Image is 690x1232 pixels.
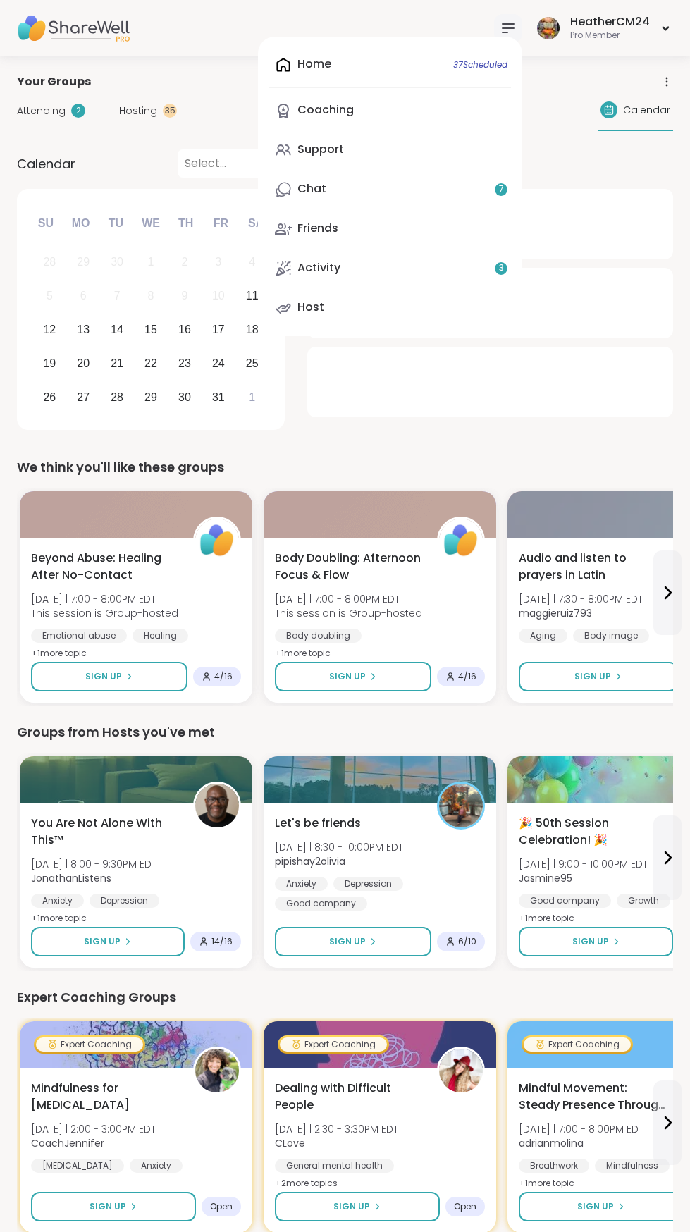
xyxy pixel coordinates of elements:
[178,388,191,407] div: 30
[524,1037,631,1052] div: Expert Coaching
[269,94,511,128] a: Coaching
[133,629,188,643] div: Healing
[68,315,99,345] div: Choose Monday, October 13th, 2025
[333,877,403,891] div: Depression
[297,300,324,315] div: Host
[17,4,130,53] img: ShareWell Nav Logo
[211,936,233,947] span: 14 / 16
[31,592,178,606] span: [DATE] | 7:00 - 8:00PM EDT
[32,245,269,414] div: month 2025-10
[136,348,166,378] div: Choose Wednesday, October 22nd, 2025
[275,662,431,691] button: Sign Up
[68,348,99,378] div: Choose Monday, October 20th, 2025
[212,388,225,407] div: 31
[329,935,366,948] span: Sign Up
[572,935,609,948] span: Sign Up
[43,320,56,339] div: 12
[275,897,367,911] div: Good company
[35,281,65,312] div: Not available Sunday, October 5th, 2025
[31,1122,156,1136] span: [DATE] | 2:00 - 3:00PM EDT
[31,894,84,908] div: Anxiety
[275,550,421,584] span: Body Doubling: Afternoon Focus & Flow
[178,320,191,339] div: 16
[77,354,90,373] div: 20
[31,927,185,956] button: Sign Up
[519,1136,584,1150] b: adrianmolina
[17,457,673,477] div: We think you'll like these groups
[17,722,673,742] div: Groups from Hosts you've met
[31,815,178,849] span: You Are Not Alone With This™
[31,1136,104,1150] b: CoachJennifer
[269,212,511,246] a: Friends
[519,662,678,691] button: Sign Up
[170,382,200,412] div: Choose Thursday, October 30th, 2025
[136,382,166,412] div: Choose Wednesday, October 29th, 2025
[275,1122,398,1136] span: [DATE] | 2:30 - 3:30PM EDT
[275,840,403,854] span: [DATE] | 8:30 - 10:00PM EDT
[269,291,511,325] a: Host
[148,286,154,305] div: 8
[519,550,665,584] span: Audio and listen to prayers in Latin
[519,1192,684,1221] button: Sign Up
[519,629,567,643] div: Aging
[130,1159,183,1173] div: Anxiety
[144,320,157,339] div: 15
[195,784,239,827] img: JonathanListens
[275,815,361,832] span: Let's be friends
[297,142,344,157] div: Support
[499,262,504,274] span: 3
[214,671,233,682] span: 4 / 16
[136,281,166,312] div: Not available Wednesday, October 8th, 2025
[269,133,511,167] a: Support
[111,354,123,373] div: 21
[237,247,267,278] div: Not available Saturday, October 4th, 2025
[439,519,483,562] img: ShareWell
[181,286,187,305] div: 9
[573,629,649,643] div: Body image
[195,519,239,562] img: ShareWell
[240,208,271,239] div: Sa
[17,73,91,90] span: Your Groups
[178,354,191,373] div: 23
[68,382,99,412] div: Choose Monday, October 27th, 2025
[623,103,670,118] span: Calendar
[47,286,53,305] div: 5
[31,606,178,620] span: This session is Group-hosted
[275,1136,305,1150] b: CLove
[237,315,267,345] div: Choose Saturday, October 18th, 2025
[102,247,133,278] div: Not available Tuesday, September 30th, 2025
[80,286,87,305] div: 6
[102,382,133,412] div: Choose Tuesday, October 28th, 2025
[333,1200,370,1213] span: Sign Up
[144,388,157,407] div: 29
[275,629,362,643] div: Body doubling
[17,154,75,173] span: Calendar
[297,260,340,276] div: Activity
[43,388,56,407] div: 26
[43,354,56,373] div: 19
[144,354,157,373] div: 22
[246,286,259,305] div: 11
[102,348,133,378] div: Choose Tuesday, October 21st, 2025
[31,629,127,643] div: Emotional abuse
[237,348,267,378] div: Choose Saturday, October 25th, 2025
[36,1037,143,1052] div: Expert Coaching
[519,606,592,620] b: maggieruiz793
[269,252,511,285] a: Activity3
[454,1201,476,1212] span: Open
[170,281,200,312] div: Not available Thursday, October 9th, 2025
[275,606,422,620] span: This session is Group-hosted
[17,987,673,1007] div: Expert Coaching Groups
[203,315,233,345] div: Choose Friday, October 17th, 2025
[203,348,233,378] div: Choose Friday, October 24th, 2025
[249,252,255,271] div: 4
[171,208,202,239] div: Th
[31,1080,178,1114] span: Mindfulness for [MEDICAL_DATA]
[170,247,200,278] div: Not available Thursday, October 2nd, 2025
[68,281,99,312] div: Not available Monday, October 6th, 2025
[31,662,187,691] button: Sign Up
[499,183,504,195] span: 7
[458,671,476,682] span: 4 / 16
[269,173,511,207] a: Chat7
[35,348,65,378] div: Choose Sunday, October 19th, 2025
